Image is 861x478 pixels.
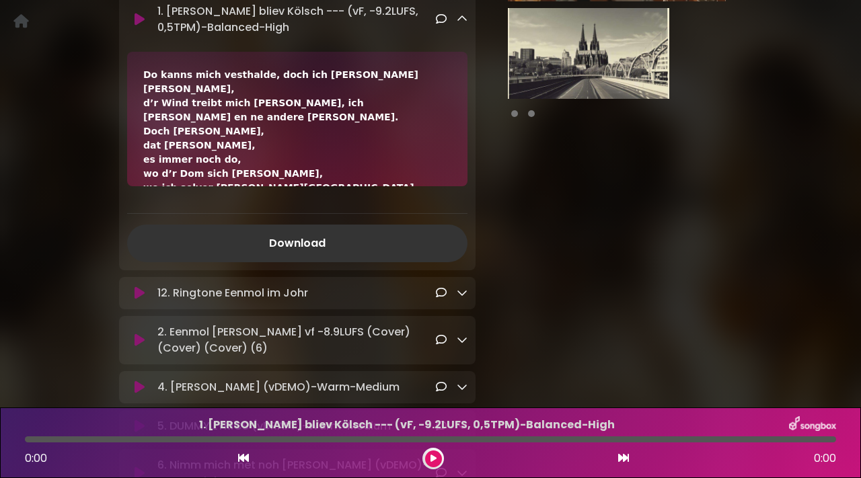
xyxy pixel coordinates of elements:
p: 2. Eenmol [PERSON_NAME] vf -8.9LUFS (Cover) (Cover) (Cover) (6) [157,324,436,356]
p: 1. [PERSON_NAME] bliev Kölsch --- (vF, -9.2LUFS, 0,5TPM)-Balanced-High [25,417,789,433]
a: Download [127,225,467,262]
p: 4. [PERSON_NAME] (vDEMO)-Warm-Medium [157,379,436,395]
p: 12. Ringtone Eenmol im Johr [157,285,436,301]
img: songbox-logo-white.png [789,416,836,434]
p: 1. [PERSON_NAME] bliev Kölsch --- (vF, -9.2LUFS, 0,5TPM)-Balanced-High [157,3,436,36]
img: bj9cZIVSFGdJ3k2YEuQL [508,8,669,99]
span: 0:00 [25,450,47,466]
span: 0:00 [814,450,836,467]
